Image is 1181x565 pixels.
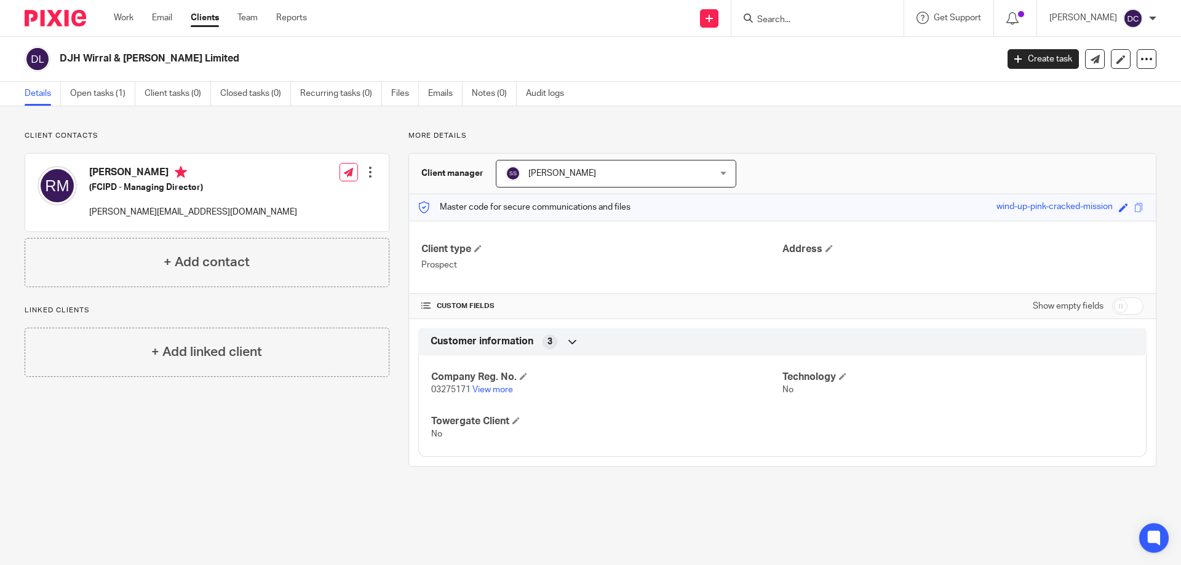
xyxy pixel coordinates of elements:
span: No [431,430,442,438]
a: Details [25,82,61,106]
h4: + Add linked client [151,342,262,362]
h4: Address [782,243,1143,256]
h4: Technology [782,371,1134,384]
h2: DJH Wirral & [PERSON_NAME] Limited [60,52,803,65]
h4: CUSTOM FIELDS [421,301,782,311]
p: Linked clients [25,306,389,315]
h5: (FCIPD - Managing Director) [89,181,297,194]
a: Open tasks (1) [70,82,135,106]
p: More details [408,131,1156,141]
p: Prospect [421,259,782,271]
a: Work [114,12,133,24]
input: Search [756,15,867,26]
span: Customer information [431,335,533,348]
a: Client tasks (0) [145,82,211,106]
a: Team [237,12,258,24]
p: Master code for secure communications and files [418,201,630,213]
img: svg%3E [38,166,77,205]
a: Files [391,82,419,106]
img: svg%3E [506,166,520,181]
p: Client contacts [25,131,389,141]
a: Recurring tasks (0) [300,82,382,106]
span: 03275171 [431,385,471,394]
h4: [PERSON_NAME] [89,166,297,181]
a: Audit logs [526,82,573,106]
h3: Client manager [421,167,483,180]
h4: Towergate Client [431,415,782,428]
label: Show empty fields [1033,300,1103,312]
a: Emails [428,82,463,106]
a: Create task [1008,49,1079,69]
a: Reports [276,12,307,24]
p: [PERSON_NAME] [1049,12,1117,24]
a: Closed tasks (0) [220,82,291,106]
span: [PERSON_NAME] [528,169,596,178]
img: Pixie [25,10,86,26]
h4: Client type [421,243,782,256]
a: Notes (0) [472,82,517,106]
p: [PERSON_NAME][EMAIL_ADDRESS][DOMAIN_NAME] [89,206,297,218]
span: 3 [547,336,552,348]
img: svg%3E [25,46,50,72]
a: Clients [191,12,219,24]
a: View more [472,385,513,394]
span: Get Support [934,14,981,22]
h4: + Add contact [164,253,250,272]
h4: Company Reg. No. [431,371,782,384]
i: Primary [175,166,187,178]
img: svg%3E [1123,9,1143,28]
span: No [782,385,793,394]
div: wind-up-pink-cracked-mission [996,200,1113,215]
a: Email [152,12,172,24]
